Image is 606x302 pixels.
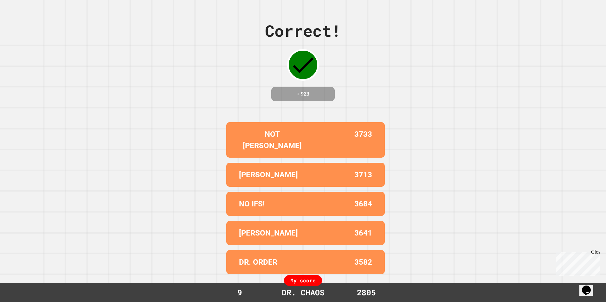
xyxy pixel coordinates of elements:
[354,169,372,180] p: 3713
[265,19,341,43] div: Correct!
[239,227,298,239] p: [PERSON_NAME]
[239,129,306,151] p: NOT [PERSON_NAME]
[275,286,331,299] div: DR. CHAOS
[553,249,600,276] iframe: chat widget
[239,256,277,268] p: DR. ORDER
[354,129,372,151] p: 3733
[284,275,322,286] div: My score
[239,169,298,180] p: [PERSON_NAME]
[354,198,372,210] p: 3684
[278,90,328,98] h4: + 923
[354,227,372,239] p: 3641
[579,277,600,296] iframe: chat widget
[216,286,263,299] div: 9
[3,3,44,40] div: Chat with us now!Close
[354,256,372,268] p: 3582
[343,286,390,299] div: 2805
[239,198,265,210] p: NO IFS!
